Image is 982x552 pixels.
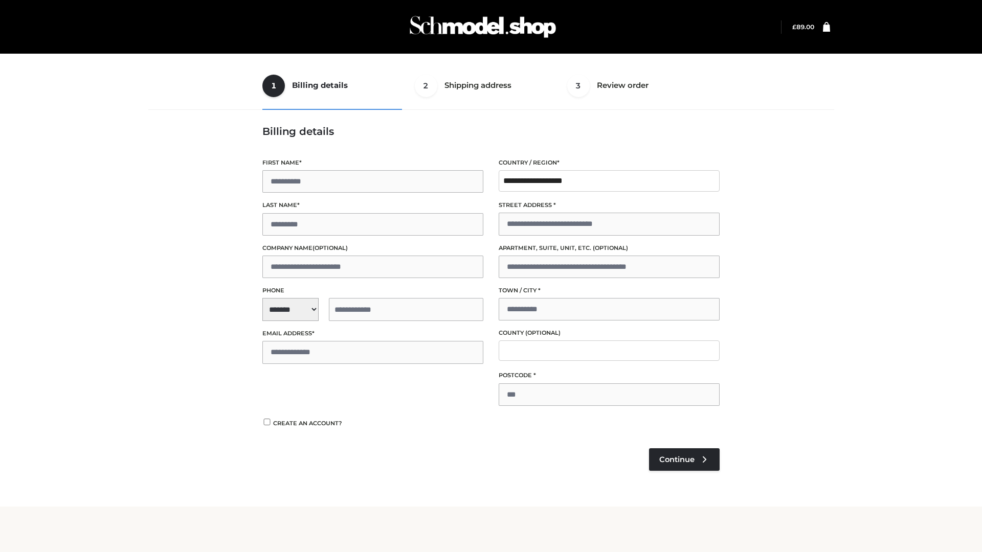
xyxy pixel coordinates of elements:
[262,200,483,210] label: Last name
[262,158,483,168] label: First name
[262,329,483,338] label: Email address
[659,455,695,464] span: Continue
[499,371,720,380] label: Postcode
[499,243,720,253] label: Apartment, suite, unit, etc.
[499,328,720,338] label: County
[406,7,560,47] img: Schmodel Admin 964
[273,420,342,427] span: Create an account?
[792,23,814,31] bdi: 89.00
[262,125,720,137] h3: Billing details
[262,243,483,253] label: Company name
[649,448,720,471] a: Continue
[593,244,628,251] span: (optional)
[499,286,720,295] label: Town / City
[262,286,483,295] label: Phone
[525,329,561,336] span: (optional)
[262,419,272,425] input: Create an account?
[499,158,720,168] label: Country / Region
[499,200,720,210] label: Street address
[792,23,796,31] span: £
[313,244,348,251] span: (optional)
[792,23,814,31] a: £89.00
